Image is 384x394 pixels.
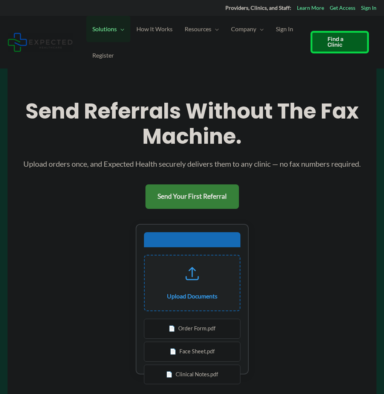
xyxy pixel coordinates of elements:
[276,16,293,42] span: Sign In
[167,291,217,302] div: Upload Documents
[225,5,291,11] strong: Providers, Clinics, and Staff:
[231,16,256,42] span: Company
[297,3,324,13] a: Learn More
[211,16,219,42] span: Menu Toggle
[136,16,173,42] span: How It Works
[23,99,361,149] h1: Send referrals without the fax machine.
[144,319,240,339] div: Order Form.pdf
[86,16,130,42] a: SolutionsMenu Toggle
[179,16,225,42] a: ResourcesMenu Toggle
[144,342,240,362] div: Face Sheet.pdf
[361,3,376,13] a: Sign In
[185,16,211,42] span: Resources
[8,33,73,52] img: Expected Healthcare Logo - side, dark font, small
[130,16,179,42] a: How It Works
[330,3,355,13] a: Get Access
[23,158,361,169] p: Upload orders once, and Expected Health securely delivers them to any clinic — no fax numbers req...
[86,16,303,68] nav: Primary Site Navigation
[117,16,124,42] span: Menu Toggle
[225,16,270,42] a: CompanyMenu Toggle
[86,42,120,68] a: Register
[144,365,240,385] div: Clinical Notes.pdf
[145,184,239,209] a: Send Your First Referral
[270,16,299,42] a: Sign In
[256,16,264,42] span: Menu Toggle
[311,31,369,53] a: Find a Clinic
[92,16,117,42] span: Solutions
[92,42,114,68] span: Register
